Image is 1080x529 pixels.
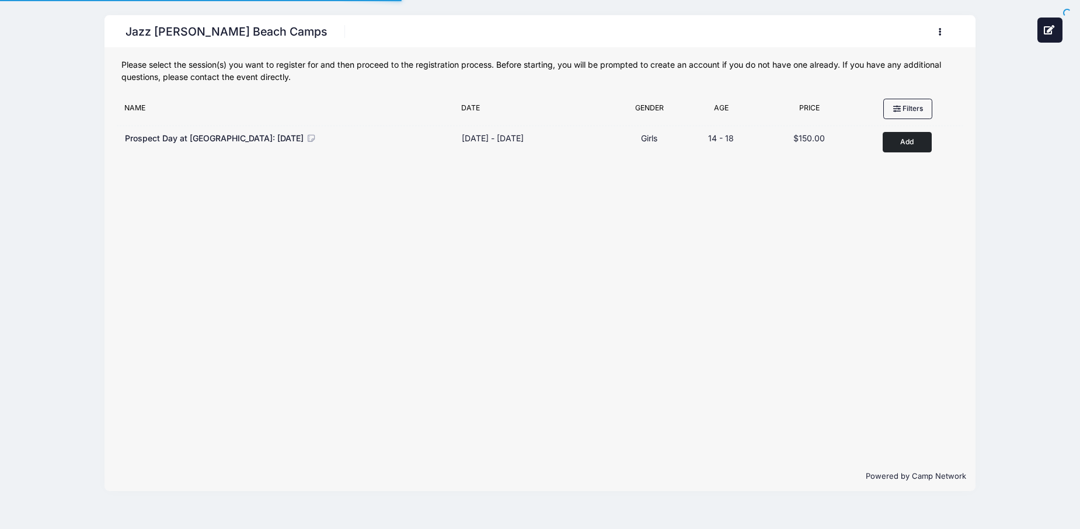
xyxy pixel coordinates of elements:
div: Please select the session(s) you want to register for and then proceed to the registration proces... [121,59,958,83]
span: $150.00 [793,133,825,143]
button: Add [883,132,932,152]
div: Gender [616,103,683,119]
div: Age [683,103,759,119]
span: Prospect Day at [GEOGRAPHIC_DATA]: [DATE] [125,133,304,143]
div: Date [456,103,616,119]
div: [DATE] - [DATE] [462,132,524,144]
div: Name [119,103,456,119]
div: Price [759,103,860,119]
button: Filters [883,99,932,119]
span: Girls [641,133,657,143]
span: 14 - 18 [708,133,734,143]
h1: Jazz [PERSON_NAME] Beach Camps [121,22,331,42]
p: Powered by Camp Network [114,471,966,482]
